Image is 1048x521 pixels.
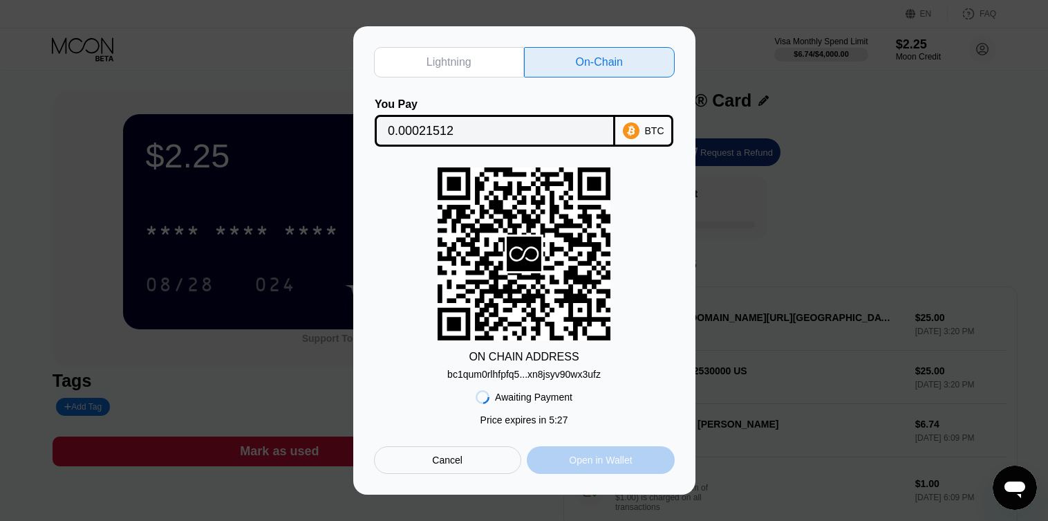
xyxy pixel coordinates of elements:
[432,454,462,466] div: Cancel
[374,446,521,474] div: Cancel
[549,414,568,426] span: 5 : 27
[480,414,568,426] div: Price expires in
[427,55,471,69] div: Lightning
[645,125,664,136] div: BTC
[576,55,623,69] div: On-Chain
[374,98,675,147] div: You PayBTC
[524,47,675,77] div: On-Chain
[495,392,572,403] div: Awaiting Payment
[993,466,1037,510] iframe: Button to launch messaging window
[569,454,632,466] div: Open in Wallet
[447,363,601,380] div: bc1qum0rlhfpfq5...xn8jsyv90wx3ufz
[527,446,674,474] div: Open in Wallet
[374,47,525,77] div: Lightning
[469,351,579,363] div: ON CHAIN ADDRESS
[447,369,601,380] div: bc1qum0rlhfpfq5...xn8jsyv90wx3ufz
[375,98,615,111] div: You Pay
